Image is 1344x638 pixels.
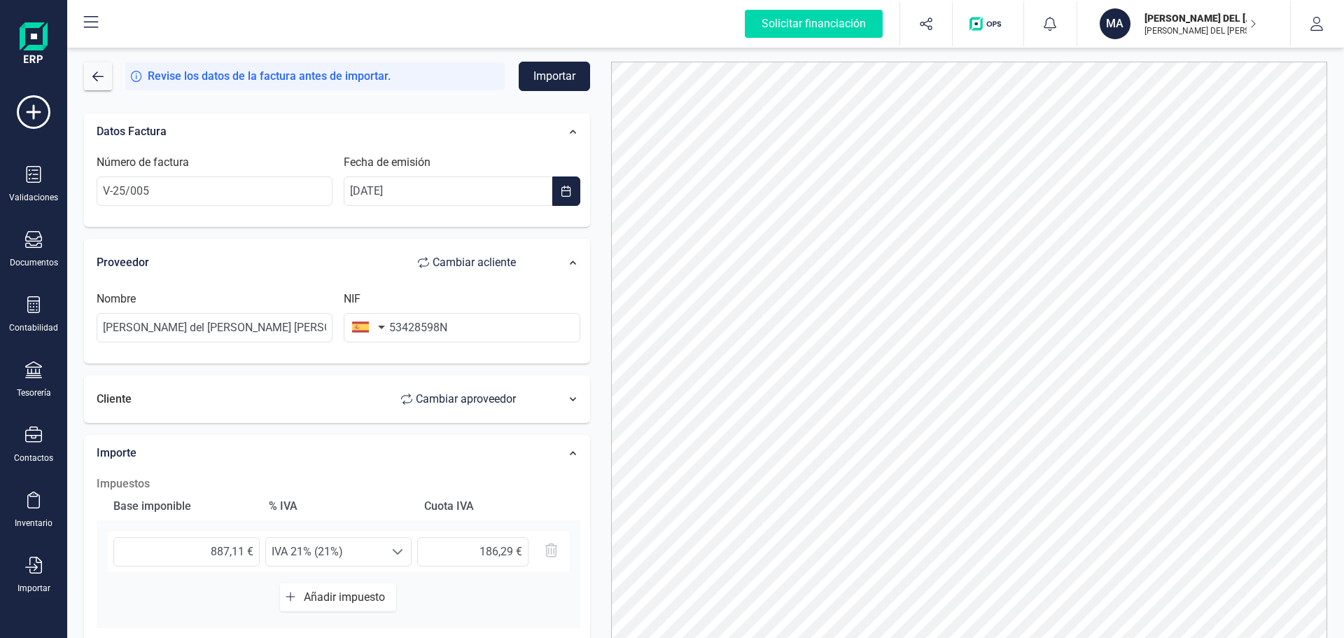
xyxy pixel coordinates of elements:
[97,476,580,492] h2: Impuestos
[969,17,1007,31] img: Logo de OPS
[1094,1,1273,46] button: MA[PERSON_NAME] DEL [PERSON_NAME] [PERSON_NAME][PERSON_NAME] DEL [PERSON_NAME] [PERSON_NAME]
[417,537,528,567] input: 0,00 €
[433,254,516,271] span: Cambiar a cliente
[304,590,391,604] span: Añadir impuesto
[419,492,568,520] div: Cuota IVA
[519,62,590,91] button: Importar
[387,385,530,413] button: Cambiar aproveedor
[97,446,136,459] span: Importe
[1100,8,1130,39] div: MA
[10,257,58,268] div: Documentos
[97,385,530,413] div: Cliente
[14,452,53,464] div: Contactos
[20,22,48,67] img: Logo Finanedi
[263,492,413,520] div: % IVA
[9,192,58,203] div: Validaciones
[108,492,258,520] div: Base imponible
[9,322,58,333] div: Contabilidad
[416,391,516,408] span: Cambiar a proveedor
[280,583,396,611] button: Añadir impuesto
[404,249,530,277] button: Cambiar acliente
[728,1,899,46] button: Solicitar financiación
[15,518,52,529] div: Inventario
[97,154,189,171] label: Número de factura
[745,10,883,38] div: Solicitar financiación
[344,154,430,171] label: Fecha de emisión
[17,583,50,594] div: Importar
[1144,25,1256,36] p: [PERSON_NAME] DEL [PERSON_NAME] [PERSON_NAME]
[1144,11,1256,25] p: [PERSON_NAME] DEL [PERSON_NAME] [PERSON_NAME]
[148,68,391,85] span: Revise los datos de la factura antes de importar.
[113,537,260,567] input: 0,00 €
[344,291,360,307] label: NIF
[17,387,51,398] div: Tesorería
[97,291,136,307] label: Nombre
[961,1,1015,46] button: Logo de OPS
[266,538,384,566] span: IVA 21% (21%)
[97,249,530,277] div: Proveedor
[90,116,537,147] div: Datos Factura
